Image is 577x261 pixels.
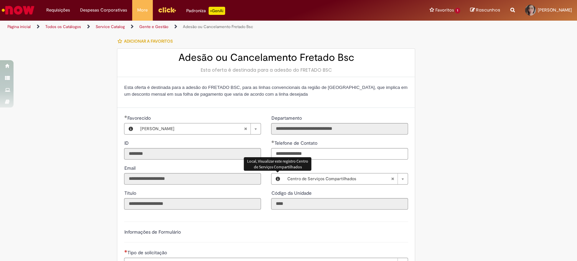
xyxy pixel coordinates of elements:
abbr: Limpar campo Local [387,173,398,184]
input: Departamento [271,123,408,135]
span: Despesas Corporativas [80,7,127,14]
img: ServiceNow [1,3,35,17]
button: Favorecido, Visualizar este registro Mayara Oliveira Carvalho [124,123,137,134]
img: click_logo_yellow_360x200.png [158,5,176,15]
a: [PERSON_NAME]Limpar campo Favorecido [137,123,261,134]
span: Somente leitura - Código da Unidade [271,190,313,196]
div: Esta oferta é destinada para a adesão do FRETADO BSC [124,67,408,73]
input: Telefone de Contato [271,148,408,160]
a: Centro de Serviços CompartilhadosLimpar campo Local [284,173,408,184]
span: Obrigatório Preenchido [271,140,274,143]
input: Código da Unidade [271,198,408,210]
button: Local, Visualizar este registro Centro de Serviços Compartilhados [271,173,284,184]
span: Favoritos [435,7,454,14]
a: Adesão ou Cancelamento Fretado Bsc [183,24,253,29]
span: Telefone de Contato [274,140,318,146]
label: Informações de Formulário [124,229,181,235]
input: Email [124,173,261,185]
a: Todos os Catálogos [45,24,81,29]
span: Centro de Serviços Compartilhados [287,173,391,184]
span: More [137,7,148,14]
span: Somente leitura - Departamento [271,115,303,121]
button: Adicionar a Favoritos [117,34,176,48]
span: Necessários - Favorecido [127,115,152,121]
div: Padroniza [186,7,225,15]
a: Gente e Gestão [139,24,168,29]
span: Obrigatório Preenchido [124,115,127,118]
input: Título [124,198,261,210]
span: Somente leitura - Email [124,165,137,171]
span: Esta oferta é destinada para a adesão do FRETADO BSC, para as linhas convencionais da região de [... [124,85,407,97]
span: [PERSON_NAME] [538,7,572,13]
span: Adicionar a Favoritos [124,39,172,44]
abbr: Limpar campo Favorecido [240,123,250,134]
a: Rascunhos [470,7,500,14]
h2: Adesão ou Cancelamento Fretado Bsc [124,52,408,63]
p: +GenAi [209,7,225,15]
div: Local, Visualizar este registro Centro de Serviços Compartilhados [244,157,311,171]
span: [PERSON_NAME] [140,123,244,134]
span: Somente leitura - Título [124,190,137,196]
a: Service Catalog [96,24,125,29]
label: Somente leitura - ID [124,140,130,146]
span: 1 [455,8,460,14]
span: Requisições [46,7,70,14]
span: Somente leitura - ID [124,140,130,146]
span: Rascunhos [476,7,500,13]
label: Somente leitura - Departamento [271,115,303,121]
span: Necessários [124,250,127,253]
label: Somente leitura - Email [124,165,137,171]
input: ID [124,148,261,160]
a: Página inicial [7,24,31,29]
span: Tipo de solicitação [127,250,168,256]
label: Somente leitura - Título [124,190,137,196]
ul: Trilhas de página [5,21,380,33]
label: Somente leitura - Código da Unidade [271,190,313,196]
